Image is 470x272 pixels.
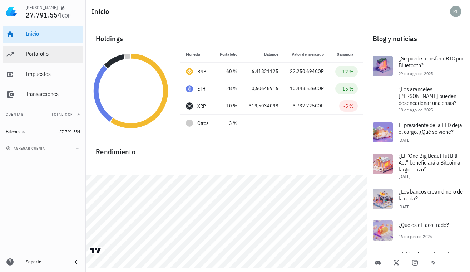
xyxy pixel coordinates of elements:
a: Bitcoin 27.791.554 [3,123,83,140]
div: 60 % [220,68,237,75]
span: [DATE] [399,204,410,209]
span: COP [62,13,71,19]
span: COP [315,102,324,109]
span: 27.791.554 [26,10,62,20]
a: ¿Los aranceles [PERSON_NAME] pueden desencadenar una crisis? 18 de ago de 2025 [367,82,470,117]
span: 22.250.694 [290,68,315,74]
div: 6,41821125 [249,68,278,75]
div: avatar [450,6,461,17]
a: Portafolio [3,46,83,63]
a: ¿El “One Big Beautiful Bill Act” beneficiará a Bitcoin a largo plazo? [DATE] [367,148,470,183]
span: Total COP [51,112,73,117]
span: Ganancia [337,52,358,57]
span: ¿Los aranceles [PERSON_NAME] pueden desencadenar una crisis? [399,86,456,106]
div: Portafolio [26,50,80,57]
span: - [356,120,358,126]
a: Transacciones [3,86,83,103]
div: 319,5034098 [249,102,278,110]
span: - [277,120,278,126]
div: Soporte [26,259,66,265]
th: Balance [243,46,284,63]
div: +12 % [340,68,353,75]
a: Inicio [3,26,83,43]
a: Charting by TradingView [89,247,102,254]
span: 3.737.725 [293,102,315,109]
div: ETH [197,85,206,92]
span: 27.791.554 [59,129,80,134]
span: ¿Los bancos crean dinero de la nada? [399,188,463,202]
span: agregar cuenta [8,146,45,151]
span: 16 de jun de 2025 [399,234,432,239]
a: Impuestos [3,66,83,83]
div: +15 % [340,85,353,92]
div: Impuestos [26,71,80,77]
span: ¿Qué es el taco trade? [399,221,449,228]
span: 18 de ago de 2025 [399,107,433,112]
span: - [322,120,324,126]
a: ¿Los bancos crean dinero de la nada? [DATE] [367,183,470,215]
div: 3 % [220,120,237,127]
span: [DATE] [399,137,410,143]
a: ¿Qué es el taco trade? 16 de jun de 2025 [367,215,470,246]
div: BNB [197,68,207,75]
div: Rendimiento [90,140,363,157]
div: -5 % [343,102,353,110]
span: COP [315,68,324,74]
div: 0,60648916 [249,85,278,92]
a: ¿Se puede transferir BTC por Bluetooth? 29 de ago de 2025 [367,50,470,82]
th: Portafolio [214,46,243,63]
th: Valor de mercado [284,46,330,63]
div: Holdings [90,27,363,50]
span: 29 de ago de 2025 [399,71,433,76]
div: Inicio [26,30,80,37]
h1: Inicio [91,6,112,17]
div: BNB-icon [186,68,193,75]
a: El presidente de la FED deja el cargo: ¿Qué se viene? [DATE] [367,117,470,148]
div: Bitcoin [6,129,20,135]
span: COP [315,85,324,92]
span: [DATE] [399,174,410,179]
button: CuentasTotal COP [3,106,83,123]
span: ¿El “One Big Beautiful Bill Act” beneficiará a Bitcoin a largo plazo? [399,152,460,173]
span: Otros [197,120,208,127]
div: XRP [197,102,206,110]
span: 10.448.536 [290,85,315,92]
th: Moneda [180,46,214,63]
button: agregar cuenta [4,145,48,152]
div: ETH-icon [186,85,193,92]
div: Blog y noticias [367,27,470,50]
div: XRP-icon [186,102,193,110]
div: Transacciones [26,91,80,97]
span: El presidente de la FED deja el cargo: ¿Qué se viene? [399,121,462,135]
div: [PERSON_NAME] [26,5,58,10]
div: 10 % [220,102,237,110]
div: 28 % [220,85,237,92]
span: ¿Se puede transferir BTC por Bluetooth? [399,55,464,69]
img: LedgiFi [6,6,17,17]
